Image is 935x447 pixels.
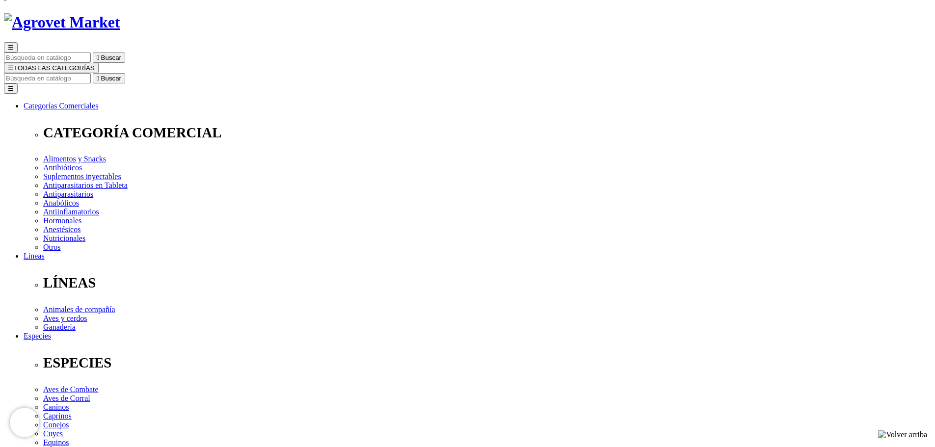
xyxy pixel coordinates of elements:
[43,275,931,291] p: LÍNEAS
[878,430,927,439] img: Volver arriba
[4,13,120,31] img: Agrovet Market
[43,225,80,234] a: Anestésicos
[43,412,72,420] a: Caprinos
[43,216,81,225] a: Hormonales
[101,54,121,61] span: Buscar
[43,208,99,216] a: Antiinflamatorios
[43,394,90,402] a: Aves de Corral
[43,314,87,322] a: Aves y cerdos
[43,355,931,371] p: ESPECIES
[10,408,39,437] iframe: Brevo live chat
[43,385,99,394] a: Aves de Combate
[43,172,121,181] a: Suplementos inyectables
[93,53,125,63] button:  Buscar
[97,75,99,82] i: 
[24,102,98,110] a: Categorías Comerciales
[43,163,82,172] a: Antibióticos
[43,438,69,447] a: Equinos
[101,75,121,82] span: Buscar
[24,332,51,340] a: Especies
[43,421,69,429] a: Conejos
[43,403,69,411] a: Caninos
[24,252,45,260] a: Líneas
[43,199,79,207] a: Anabólicos
[43,181,128,189] a: Antiparasitarios en Tableta
[4,63,99,73] button: ☰TODAS LAS CATEGORÍAS
[4,83,18,94] button: ☰
[43,429,63,438] a: Cuyes
[8,64,14,72] span: ☰
[43,190,93,198] a: Antiparasitarios
[43,234,85,242] a: Nutricionales
[4,73,91,83] input: Buscar
[4,42,18,53] button: ☰
[43,125,931,141] p: CATEGORÍA COMERCIAL
[43,155,106,163] a: Alimentos y Snacks
[4,53,91,63] input: Buscar
[43,243,61,251] a: Otros
[97,54,99,61] i: 
[43,323,76,331] a: Ganadería
[93,73,125,83] button:  Buscar
[8,44,14,51] span: ☰
[43,305,115,314] a: Animales de compañía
